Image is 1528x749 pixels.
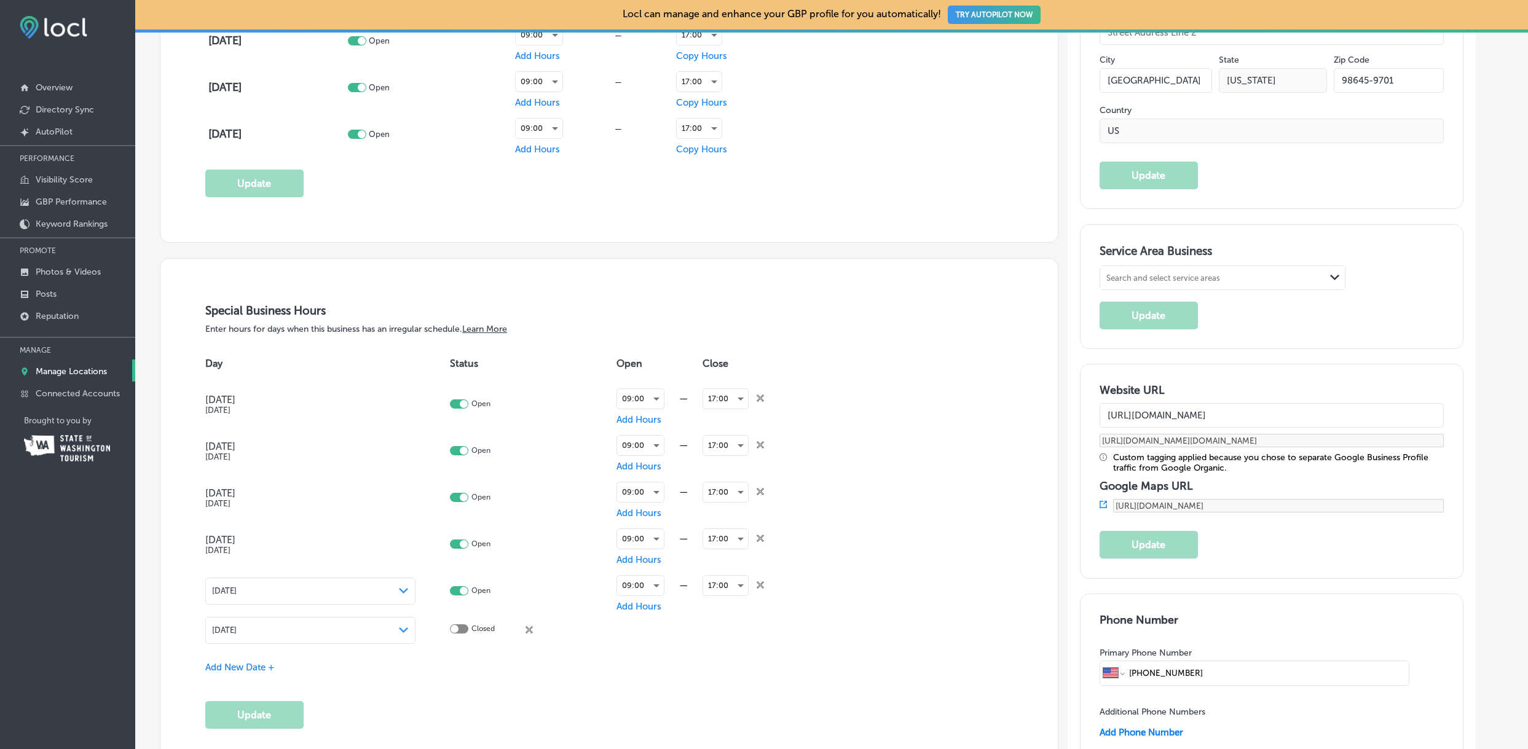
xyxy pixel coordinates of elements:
span: Add Hours [616,601,661,612]
div: 17:00 [703,436,748,455]
div: — [664,486,703,498]
p: Posts [36,289,57,299]
button: TRY AUTOPILOT NOW [948,6,1041,24]
label: State [1219,55,1239,65]
div: — [664,439,703,451]
button: Update [1100,531,1198,559]
th: Day [205,347,450,381]
div: 09:00 [617,529,664,549]
th: Status [450,347,616,381]
span: Add New Date + [205,662,274,673]
input: NY [1219,68,1327,93]
h5: [DATE] [205,452,415,461]
span: Copy Hours [676,97,727,108]
p: Open [471,586,490,595]
div: 17:00 [703,482,748,502]
span: Add Hours [515,144,560,155]
p: GBP Performance [36,197,107,207]
p: AutoPilot [36,127,73,137]
p: Open [369,130,390,139]
div: 17:00 [703,576,748,595]
div: 09:00 [617,436,664,455]
h5: [DATE] [205,406,415,415]
span: Add Phone Number [1100,727,1183,738]
div: 17:00 [677,25,722,45]
div: — [664,579,703,591]
p: Open [369,36,390,45]
span: Copy Hours [676,144,727,155]
h4: [DATE] [205,394,415,406]
div: 17:00 [677,72,722,92]
button: Update [205,701,304,729]
p: Directory Sync [36,104,94,115]
span: [DATE] [212,586,237,595]
label: Primary Phone Number [1100,648,1192,658]
label: City [1100,55,1115,65]
h5: [DATE] [205,546,415,555]
h5: [DATE] [205,499,415,508]
h3: Special Business Hours [205,304,1013,318]
p: Open [471,446,490,455]
h3: Service Area Business [1100,244,1444,262]
th: Open [616,347,703,381]
div: — [563,124,673,133]
label: Zip Code [1334,55,1369,65]
h4: [DATE] [208,80,345,94]
div: 09:00 [516,72,562,92]
p: Connected Accounts [36,388,120,399]
p: Open [471,493,490,502]
div: 09:00 [516,25,562,45]
div: 09:00 [617,576,664,595]
h4: [DATE] [208,127,345,141]
h3: Phone Number [1100,613,1444,627]
div: 09:00 [516,119,562,138]
p: Keyword Rankings [36,219,108,229]
label: Country [1100,105,1444,116]
div: 17:00 [677,119,722,138]
input: Country [1100,119,1444,143]
div: 09:00 [617,482,664,502]
h4: [DATE] [208,34,345,47]
div: 09:00 [617,389,664,409]
p: Overview [36,82,73,93]
input: Add Location Website [1100,403,1444,428]
th: Close [703,347,811,381]
button: Update [1100,302,1198,329]
p: Reputation [36,311,79,321]
div: 17:00 [703,529,748,549]
span: Add Hours [515,50,560,61]
h4: [DATE] [205,534,415,546]
span: Copy Hours [676,50,727,61]
div: — [664,533,703,544]
div: 17:00 [703,389,748,409]
label: Additional Phone Numbers [1100,707,1205,717]
button: Update [1100,162,1198,189]
img: fda3e92497d09a02dc62c9cd864e3231.png [20,16,87,39]
input: Zip Code [1334,68,1444,93]
a: Learn More [462,324,507,334]
p: Open [471,539,490,549]
p: Open [369,83,390,92]
span: Add Hours [616,508,661,519]
h3: Website URL [1100,383,1444,397]
p: Photos & Videos [36,267,101,277]
p: Enter hours for days when this business has an irregular schedule. [205,324,1013,334]
div: — [664,393,703,404]
span: [DATE] [212,625,237,635]
button: Update [205,170,304,197]
img: Washington Tourism [24,435,110,461]
h4: [DATE] [205,487,415,499]
p: Brought to you by [24,416,135,425]
h3: Google Maps URL [1100,479,1444,493]
div: — [563,77,673,87]
div: Custom tagging applied because you chose to separate Google Business Profile traffic from Google ... [1113,452,1444,473]
span: Add Hours [616,461,661,472]
span: Add Hours [616,554,661,565]
div: — [563,31,673,40]
p: Closed [471,624,495,636]
div: Search and select service areas [1106,273,1220,282]
h4: [DATE] [205,441,415,452]
input: City [1100,68,1212,93]
p: Visibility Score [36,175,93,185]
span: Add Hours [616,414,661,425]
